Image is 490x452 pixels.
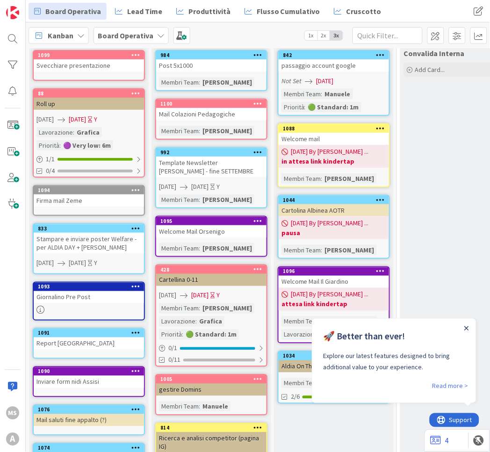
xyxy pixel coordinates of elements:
div: Mail saluti fine appalto (?) [34,414,144,426]
span: Add Card... [415,65,445,74]
span: : [195,316,197,327]
span: [DATE] [159,291,176,301]
div: 1099Svecchiare presentazione [34,51,144,72]
a: 992Template Newsletter [PERSON_NAME] - fine SETTEMBRE[DATE][DATE]YMembri Team:[PERSON_NAME] [155,147,267,208]
span: [DATE] [69,258,86,268]
div: 1044 [279,196,389,204]
div: Membri Team [281,316,321,327]
span: [DATE] [317,76,334,86]
div: Grafica [74,127,102,137]
a: 1093Giornalino Pre Post [33,282,145,321]
span: : [199,402,200,412]
div: 1100 [160,100,267,107]
div: 1093 [34,283,144,291]
div: 1093 [38,284,144,290]
div: 1094 [38,187,144,194]
div: 428 [156,265,267,274]
div: 1034 [283,353,389,359]
a: Produttività [171,3,236,20]
span: : [199,243,200,253]
div: 0/1 [156,343,267,354]
div: 1076 [38,407,144,413]
a: 1099Svecchiare presentazione [33,50,145,81]
span: [DATE] By [PERSON_NAME] ... [291,218,369,228]
div: passaggio account google [279,59,389,72]
b: in attesa link kindertap [281,157,386,166]
div: Roll up [34,98,144,110]
span: : [321,245,323,255]
a: 428Cartellina 0-11[DATE][DATE]YMembri Team:[PERSON_NAME]Lavorazione:GraficaPriorità:🟢 Standard: 1... [155,265,267,367]
div: [PERSON_NAME] [323,173,377,184]
div: 1093Giornalino Pre Post [34,283,144,303]
span: : [321,173,323,184]
a: 1096Welcome Mail Il Giardino[DATE] By [PERSON_NAME] ...attesa link kindertapMembri Team:[PERSON_N... [278,266,390,344]
div: Aldia On The Road - [PERSON_NAME] [279,360,389,373]
a: 1088Welcome mail[DATE] By [PERSON_NAME] ...in attesa link kindertapMembri Team:[PERSON_NAME] [278,123,390,187]
div: 1100 [156,100,267,108]
span: 3x [330,31,343,40]
div: Y [94,258,97,268]
a: Lead Time [109,3,168,20]
a: 1095Welcome Mail OrsenigoMembri Team:[PERSON_NAME] [155,216,267,257]
span: [DATE] [191,291,209,301]
iframe: UserGuiding Product Updates RC Tooltip [312,318,479,407]
div: 1099 [38,52,144,58]
div: 1094Firma mail Zeme [34,186,144,207]
div: 1090 [38,368,144,375]
div: Y [216,182,220,192]
div: 🟢 Standard: 1m [183,330,239,340]
a: 1076Mail saluti fine appalto (?) [33,405,145,436]
div: 1088Welcome mail [279,124,389,145]
div: 842passaggio account google [279,51,389,72]
div: 1100Mail Colazioni Pedagogiche [156,100,267,120]
div: Svecchiare presentazione [34,59,144,72]
div: Manuele [323,89,353,99]
a: Board Operativa [29,3,107,20]
div: Report [GEOGRAPHIC_DATA] [34,337,144,350]
span: 1x [305,31,317,40]
span: Board Operativa [45,6,101,17]
span: : [199,194,200,205]
div: 88Roll up [34,89,144,110]
span: : [199,77,200,87]
div: 1005 [160,376,267,383]
span: : [199,303,200,314]
div: 1005 [156,375,267,384]
div: Inviare form nidi Assisi [34,376,144,388]
a: 1100Mail Colazioni PedagogicheMembri Team:[PERSON_NAME] [155,99,267,140]
a: 1044Cartolina Albinea AOTR[DATE] By [PERSON_NAME] ...pausaMembri Team:[PERSON_NAME] [278,195,390,259]
div: 1091 [38,330,144,337]
a: 1090Inviare form nidi Assisi [33,366,145,397]
div: 1044 [283,197,389,203]
div: 1094 [34,186,144,194]
div: 984Post 5x1000 [156,51,267,72]
div: 1091 [34,329,144,337]
div: 833Stampare e inviare poster Welfare - per ALDIA DAY + [PERSON_NAME] [34,224,144,253]
div: Priorità [281,102,304,112]
a: 842passaggio account googleNot Set[DATE]Membri Team:ManuelePriorità:🟢 Standard: 1m [278,50,390,116]
div: 428Cartellina 0-11 [156,265,267,286]
a: 88Roll up[DATE][DATE]YLavorazione:GraficaPriorità:🟣 Very low: 6m1/10/4 [33,88,145,178]
span: : [321,316,323,327]
div: [PERSON_NAME] [323,245,377,255]
div: Lavorazione [36,127,73,137]
div: Giornalino Pre Post [34,291,144,303]
a: Flusso Cumulativo [239,3,326,20]
span: : [59,140,61,151]
div: 1044Cartolina Albinea AOTR [279,196,389,216]
span: Kanban [48,30,73,41]
div: Welcome Mail Il Giardino [279,276,389,288]
span: Convalida Interna [404,49,465,58]
span: 0 / 1 [168,344,177,353]
div: 1095 [156,217,267,225]
div: 1088 [283,125,389,132]
a: 1094Firma mail Zeme [33,185,145,216]
div: 1090Inviare form nidi Assisi [34,367,144,388]
div: 1076 [34,406,144,414]
div: 814 [156,424,267,432]
div: 1091Report [GEOGRAPHIC_DATA] [34,329,144,350]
